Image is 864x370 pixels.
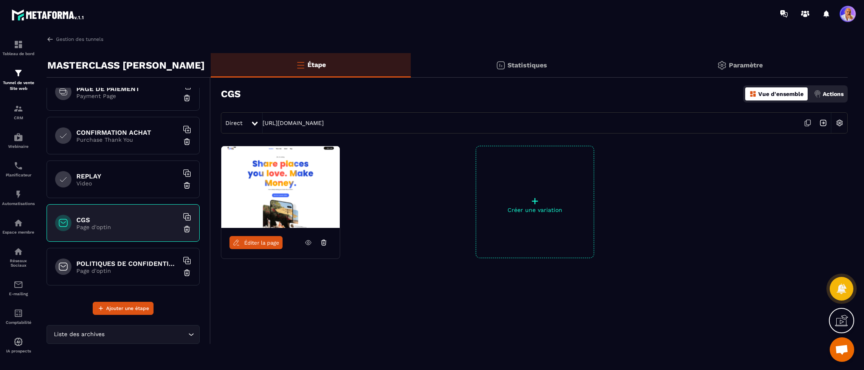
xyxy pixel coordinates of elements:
[225,120,243,126] span: Direct
[76,224,178,230] p: Page d'optin
[13,104,23,114] img: formation
[13,218,23,228] img: automations
[2,302,35,331] a: accountantaccountantComptabilité
[263,120,324,126] a: [URL][DOMAIN_NAME]
[508,61,547,69] p: Statistiques
[296,60,305,70] img: bars-o.4a397970.svg
[2,259,35,267] p: Réseaux Sociaux
[106,330,186,339] input: Search for option
[47,36,54,43] img: arrow
[244,240,279,246] span: Éditer la page
[76,85,178,93] h6: PAGE DE PAIEMENT
[2,320,35,325] p: Comptabilité
[2,274,35,302] a: emailemailE-mailing
[2,173,35,177] p: Planificateur
[13,247,23,256] img: social-network
[229,236,283,249] a: Éditer la page
[13,189,23,199] img: automations
[832,115,847,131] img: setting-w.858f3a88.svg
[76,129,178,136] h6: CONFIRMATION ACHAT
[106,304,149,312] span: Ajouter une étape
[2,98,35,126] a: formationformationCRM
[183,94,191,102] img: trash
[2,212,35,241] a: automationsautomationsEspace membre
[729,61,763,69] p: Paramètre
[76,136,178,143] p: Purchase Thank You
[2,144,35,149] p: Webinaire
[2,349,35,353] p: IA prospects
[52,330,106,339] span: Liste des archives
[2,126,35,155] a: automationsautomationsWebinaire
[13,68,23,78] img: formation
[183,225,191,233] img: trash
[758,91,804,97] p: Vue d'ensemble
[13,40,23,49] img: formation
[476,207,594,213] p: Créer une variation
[307,61,326,69] p: Étape
[2,292,35,296] p: E-mailing
[749,90,757,98] img: dashboard-orange.40269519.svg
[183,181,191,189] img: trash
[13,337,23,347] img: automations
[13,161,23,171] img: scheduler
[814,90,821,98] img: actions.d6e523a2.png
[717,60,727,70] img: setting-gr.5f69749f.svg
[2,201,35,206] p: Automatisations
[183,269,191,277] img: trash
[830,337,854,362] div: Ouvrir le chat
[76,93,178,99] p: Payment Page
[2,155,35,183] a: schedulerschedulerPlanificateur
[2,33,35,62] a: formationformationTableau de bord
[11,7,85,22] img: logo
[47,57,205,74] p: MASTERCLASS [PERSON_NAME]
[76,260,178,267] h6: POLITIQUES DE CONFIDENTIALITE
[76,267,178,274] p: Page d'optin
[496,60,505,70] img: stats.20deebd0.svg
[183,138,191,146] img: trash
[823,91,844,97] p: Actions
[93,302,154,315] button: Ajouter une étape
[2,62,35,98] a: formationformationTunnel de vente Site web
[13,308,23,318] img: accountant
[76,216,178,224] h6: CGS
[13,280,23,290] img: email
[221,146,340,228] img: image
[13,132,23,142] img: automations
[47,325,200,344] div: Search for option
[2,183,35,212] a: automationsautomationsAutomatisations
[221,88,240,100] h3: CGS
[76,172,178,180] h6: REPLAY
[815,115,831,131] img: arrow-next.bcc2205e.svg
[2,116,35,120] p: CRM
[2,230,35,234] p: Espace membre
[2,51,35,56] p: Tableau de bord
[2,80,35,91] p: Tunnel de vente Site web
[76,180,178,187] p: Video
[476,195,594,207] p: +
[47,36,103,43] a: Gestion des tunnels
[2,241,35,274] a: social-networksocial-networkRéseaux Sociaux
